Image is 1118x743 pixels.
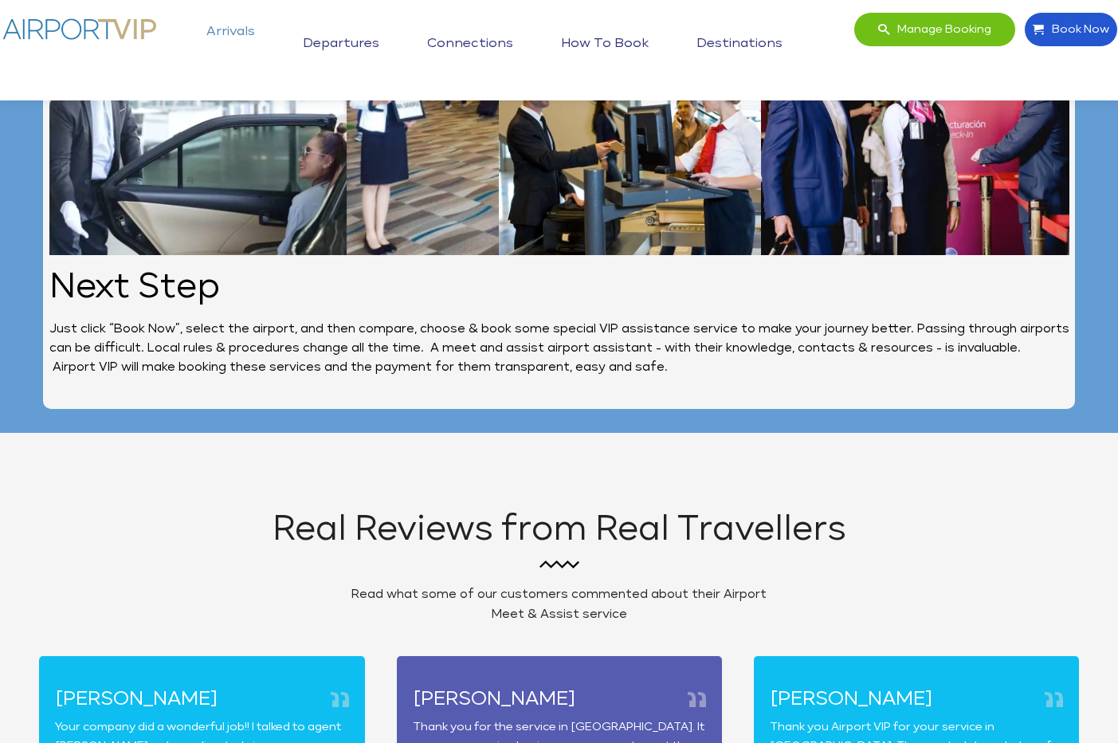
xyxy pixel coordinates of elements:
[1024,12,1118,47] a: Book Now
[1044,13,1109,46] span: Book Now
[413,688,706,710] h5: [PERSON_NAME]
[49,320,1069,377] p: Just click “Book Now”, select the airport, and then compare, choose & book some special VIP assis...
[889,13,991,46] span: Manage booking
[770,688,1063,710] h5: [PERSON_NAME]
[557,24,653,64] a: How to book
[49,24,1069,255] img: Airport-VIPBanner-1280x290Departures.jpg
[55,688,348,710] h5: [PERSON_NAME]
[49,263,1069,313] h2: Next Step
[351,584,767,624] p: Read what some of our customers commented about their Airport Meet & Assist service
[853,12,1016,47] a: Manage booking
[299,24,383,64] a: Departures
[423,24,517,64] a: Connections
[202,24,259,52] a: Arrivals
[39,513,1079,548] h2: Real Reviews from Real Travellers
[692,24,787,64] a: Destinations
